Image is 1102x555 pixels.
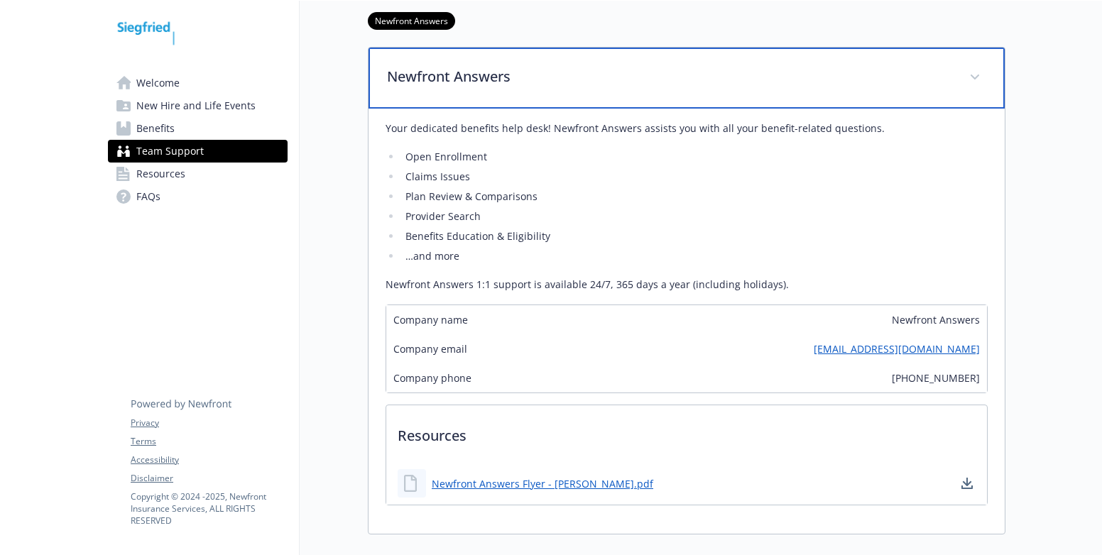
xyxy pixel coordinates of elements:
[393,370,471,385] span: Company phone
[814,341,980,356] a: [EMAIL_ADDRESS][DOMAIN_NAME]
[892,370,980,385] span: [PHONE_NUMBER]
[131,417,287,429] a: Privacy
[136,140,204,163] span: Team Support
[401,208,988,225] li: Provider Search
[386,276,988,293] p: Newfront Answers 1:1 support is available 24/7, 365 days a year (including holidays).
[108,185,288,208] a: FAQs
[108,117,288,140] a: Benefits
[369,109,1005,534] div: Newfront Answers
[393,341,467,356] span: Company email
[136,163,185,185] span: Resources
[892,312,980,327] span: Newfront Answers
[108,94,288,117] a: New Hire and Life Events
[108,163,288,185] a: Resources
[401,168,988,185] li: Claims Issues
[386,405,987,458] p: Resources
[369,48,1005,109] div: Newfront Answers
[136,185,160,208] span: FAQs
[136,72,180,94] span: Welcome
[136,94,256,117] span: New Hire and Life Events
[387,66,952,87] p: Newfront Answers
[108,72,288,94] a: Welcome
[959,475,976,492] a: download document
[386,120,988,137] p: Your dedicated benefits help desk! Newfront Answers assists you with all your benefit-related que...
[401,228,988,245] li: Benefits Education & Eligibility
[131,472,287,485] a: Disclaimer
[108,140,288,163] a: Team Support
[131,435,287,448] a: Terms
[131,454,287,466] a: Accessibility
[368,13,455,27] a: Newfront Answers
[131,490,287,527] p: Copyright © 2024 - 2025 , Newfront Insurance Services, ALL RIGHTS RESERVED
[401,188,988,205] li: Plan Review & Comparisons
[136,117,175,140] span: Benefits
[401,148,988,165] li: Open Enrollment
[401,248,988,265] li: …and more
[432,476,653,491] a: Newfront Answers Flyer - [PERSON_NAME].pdf
[393,312,468,327] span: Company name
